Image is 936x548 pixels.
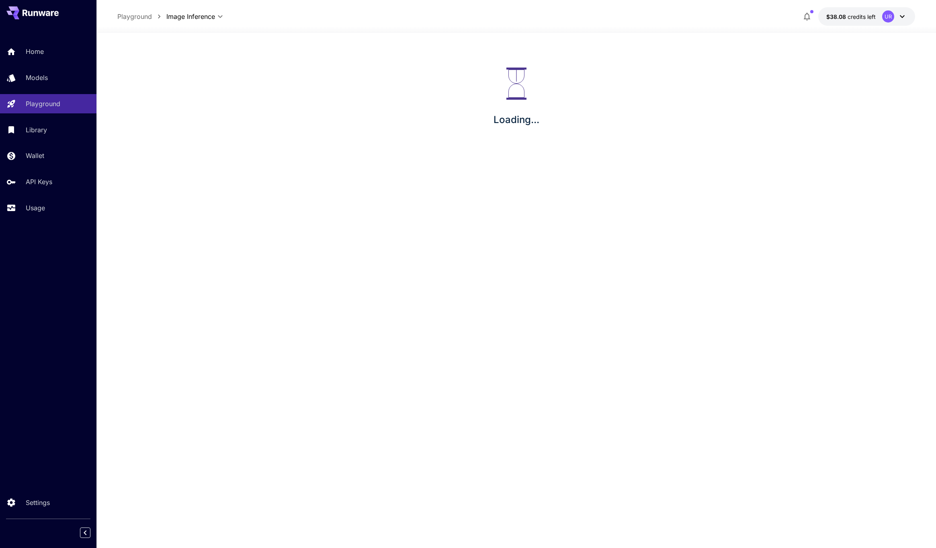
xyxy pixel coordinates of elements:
[117,12,152,21] a: Playground
[26,151,44,160] p: Wallet
[26,498,50,507] p: Settings
[26,47,44,56] p: Home
[848,13,876,20] span: credits left
[86,525,96,540] div: Collapse sidebar
[26,177,52,187] p: API Keys
[80,527,90,538] button: Collapse sidebar
[166,12,215,21] span: Image Inference
[117,12,166,21] nav: breadcrumb
[882,10,894,23] div: UR
[26,99,60,109] p: Playground
[818,7,915,26] button: $38.07515UR
[26,73,48,82] p: Models
[26,125,47,135] p: Library
[26,203,45,213] p: Usage
[826,12,876,21] div: $38.07515
[826,13,848,20] span: $38.08
[494,113,539,127] p: Loading...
